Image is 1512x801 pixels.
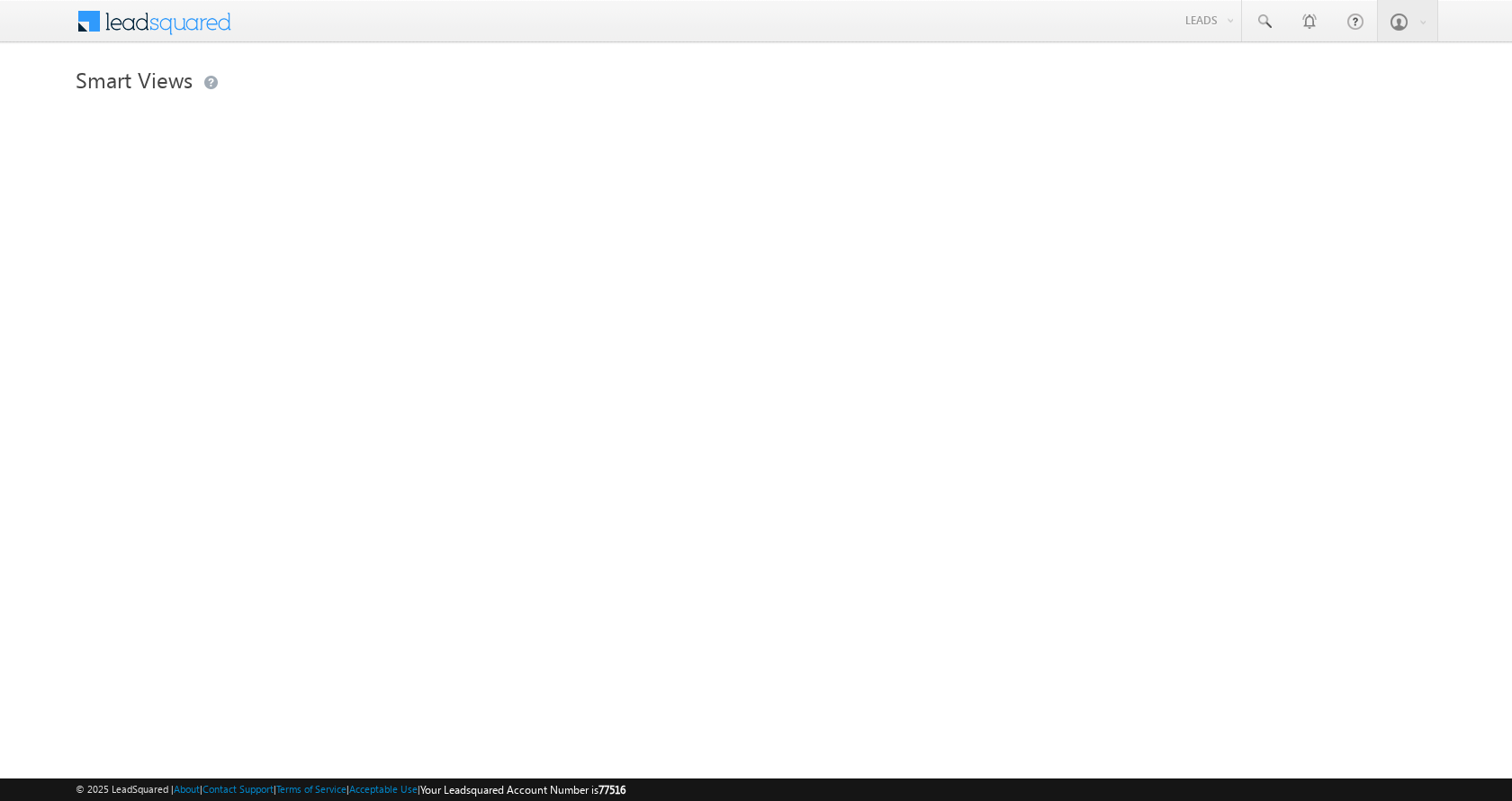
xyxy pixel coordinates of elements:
a: About [174,783,200,795]
span: Smart Views [76,65,193,94]
span: 77516 [598,783,625,796]
span: Your Leadsquared Account Number is [420,783,625,796]
a: Terms of Service [276,783,346,795]
a: Acceptable Use [349,783,418,795]
a: Contact Support [202,783,274,795]
span: © 2025 LeadSquared | | | | | [76,781,625,798]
